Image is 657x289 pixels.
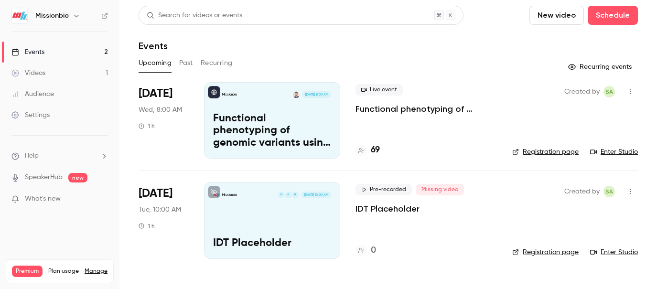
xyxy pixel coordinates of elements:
a: Functional phenotyping of genomic variants using joint multiomic single-cell DNA–RNA sequencing [355,103,497,115]
img: Missionbio [12,8,27,23]
div: M [278,191,285,199]
span: Created by [564,86,600,97]
a: Enter Studio [590,147,638,157]
div: Search for videos or events [147,11,242,21]
button: Recurring events [564,59,638,75]
span: [DATE] 8:00 AM [302,91,331,98]
a: SpeakerHub [25,172,63,182]
div: Events [11,47,44,57]
span: new [68,173,87,182]
a: Enter Studio [590,247,638,257]
span: Tue, 10:00 AM [139,205,181,214]
div: Dec 2 Tue, 10:00 AM (America/Los Angeles) [139,182,189,258]
span: Simon Allardice [603,86,615,97]
a: Registration page [512,147,579,157]
span: Pre-recorded [355,184,412,195]
a: IDT PlaceholderMissionbioNAM[DATE] 10:00 AMIDT Placeholder [204,182,340,258]
a: 0 [355,244,376,257]
a: IDT Placeholder [355,203,420,214]
span: What's new [25,194,61,204]
p: Functional phenotyping of genomic variants using joint multiomic single-cell DNA–RNA sequencing [213,113,331,150]
div: 1 h [139,222,155,230]
iframe: Noticeable Trigger [97,195,108,203]
h1: Events [139,40,168,52]
span: Missing video [416,184,464,195]
div: A [284,191,292,199]
span: Help [25,151,39,161]
button: Past [179,55,193,71]
li: help-dropdown-opener [11,151,108,161]
div: N [291,191,299,199]
span: Plan usage [48,268,79,275]
a: Registration page [512,247,579,257]
span: [DATE] [139,86,172,101]
a: 69 [355,144,380,157]
div: Settings [11,110,50,120]
span: [DATE] [139,186,172,201]
div: Videos [11,68,45,78]
div: Audience [11,89,54,99]
span: Created by [564,186,600,197]
span: SA [605,86,613,97]
span: Wed, 8:00 AM [139,105,182,115]
a: Functional phenotyping of genomic variants using joint multiomic single-cell DNA–RNA sequencingMi... [204,82,340,159]
button: New video [529,6,584,25]
span: Simon Allardice [603,186,615,197]
h6: Missionbio [35,11,69,21]
p: IDT Placeholder [213,237,331,250]
span: [DATE] 10:00 AM [301,192,331,198]
div: Oct 15 Wed, 8:00 AM (America/Los Angeles) [139,82,189,159]
div: 1 h [139,122,155,130]
button: Schedule [588,6,638,25]
img: Dr Dominik Lindenhofer [293,91,300,98]
h4: 0 [371,244,376,257]
p: Missionbio [222,92,237,97]
button: Upcoming [139,55,172,71]
h4: 69 [371,144,380,157]
span: Premium [12,266,43,277]
span: Live event [355,84,403,96]
button: Recurring [201,55,233,71]
span: SA [605,186,613,197]
p: Missionbio [222,193,237,197]
a: Manage [85,268,108,275]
